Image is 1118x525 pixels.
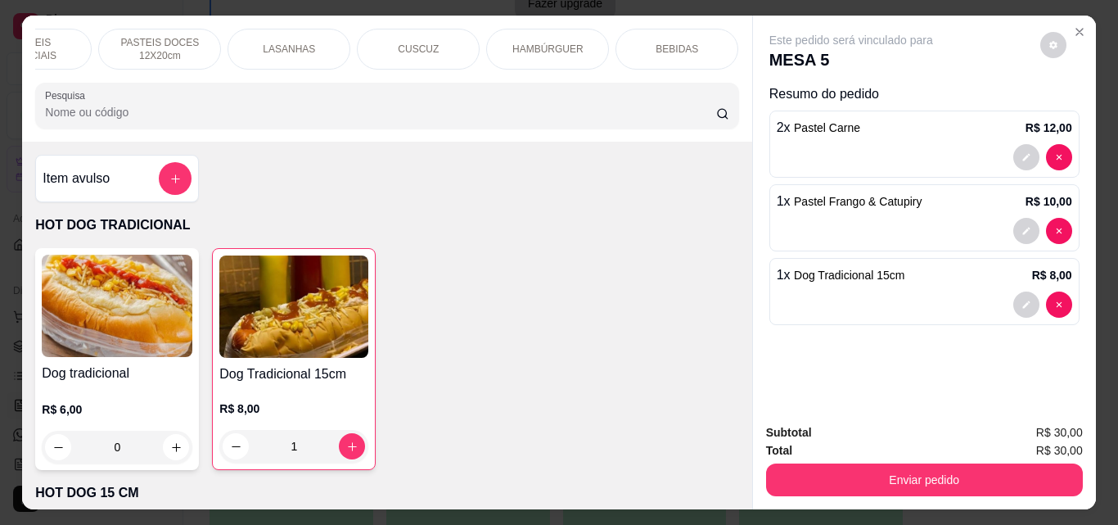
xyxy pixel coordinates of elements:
p: MESA 5 [769,48,933,71]
p: 1 x [777,192,922,211]
img: product-image [42,255,192,357]
button: increase-product-quantity [163,434,189,460]
button: decrease-product-quantity [1040,32,1066,58]
span: Pastel Frango & Catupiry [794,195,922,208]
button: decrease-product-quantity [1013,218,1039,244]
button: decrease-product-quantity [1046,144,1072,170]
p: HOT DOG 15 CM [35,483,738,503]
label: Pesquisa [45,88,91,102]
p: R$ 8,00 [1032,267,1072,283]
p: Resumo do pedido [769,84,1080,104]
button: increase-product-quantity [339,433,365,459]
img: product-image [219,256,368,358]
button: decrease-product-quantity [1013,144,1039,170]
p: R$ 12,00 [1026,120,1072,136]
p: 1 x [777,265,905,285]
span: Dog Tradicional 15cm [794,269,904,282]
h4: Dog Tradicional 15cm [219,364,368,384]
h4: Item avulso [43,169,110,188]
p: LASANHAS [263,43,315,56]
button: add-separate-item [159,162,192,195]
p: R$ 6,00 [42,401,192,418]
button: decrease-product-quantity [1046,292,1072,318]
p: 2 x [777,118,860,138]
p: HAMBÚRGUER [512,43,584,56]
button: decrease-product-quantity [1046,218,1072,244]
button: Enviar pedido [766,464,1083,496]
p: R$ 8,00 [219,401,368,417]
span: R$ 30,00 [1036,423,1083,441]
p: HOT DOG TRADICIONAL [35,215,738,235]
button: decrease-product-quantity [223,433,249,459]
p: R$ 10,00 [1026,193,1072,210]
h4: Dog tradicional [42,364,192,383]
input: Pesquisa [45,104,716,120]
p: PASTEIS DOCES 12X20cm [112,36,207,62]
button: decrease-product-quantity [45,434,71,460]
span: R$ 30,00 [1036,441,1083,459]
strong: Subtotal [766,426,812,439]
strong: Total [766,444,792,457]
p: BEBIDAS [656,43,698,56]
button: decrease-product-quantity [1013,292,1039,318]
p: CUSCUZ [398,43,439,56]
p: Este pedido será vinculado para [769,32,933,48]
span: Pastel Carne [794,121,860,134]
button: Close [1066,19,1093,45]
